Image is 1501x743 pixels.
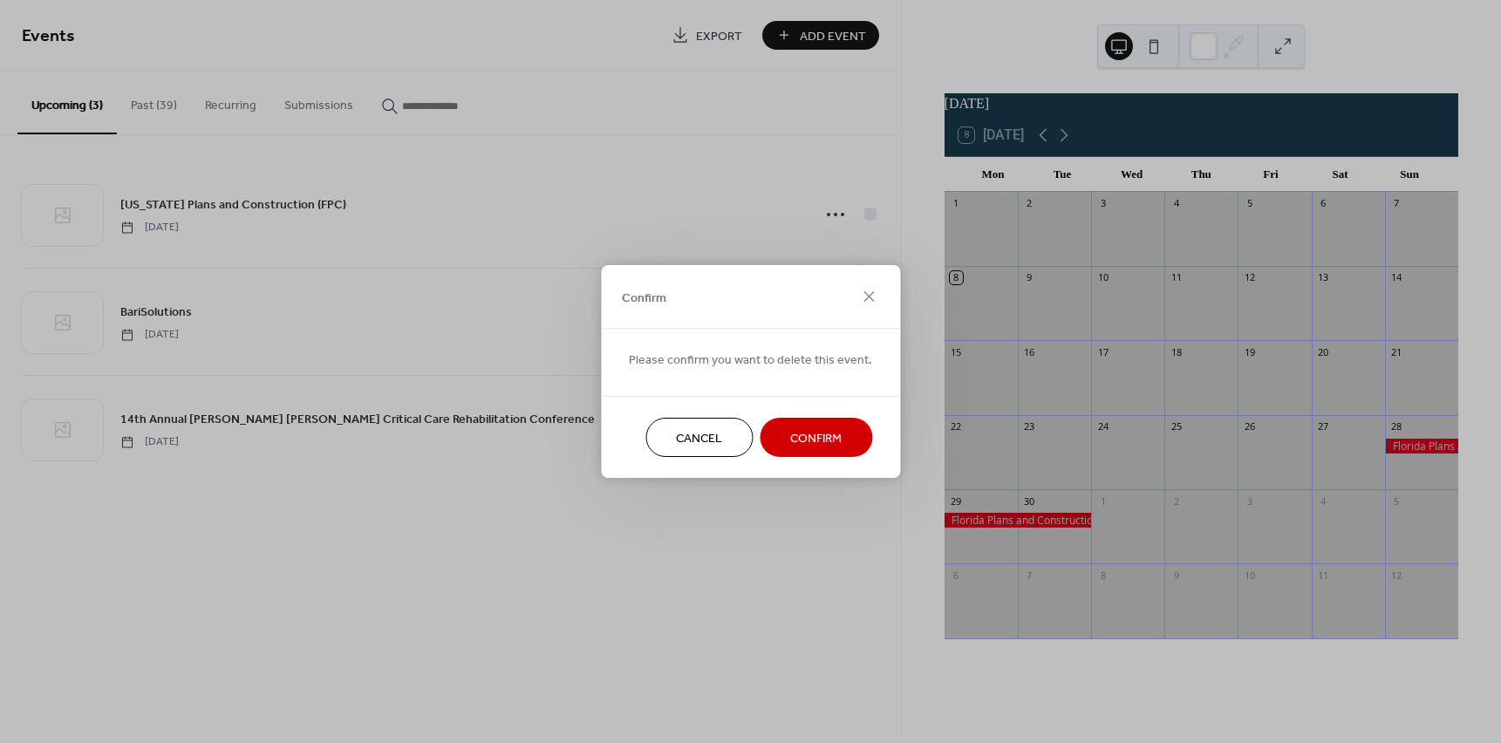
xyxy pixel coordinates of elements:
button: Confirm [760,418,872,457]
span: Please confirm you want to delete this event. [629,351,872,370]
button: Cancel [645,418,753,457]
span: Confirm [790,430,842,448]
span: Confirm [622,289,666,307]
span: Cancel [676,430,722,448]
